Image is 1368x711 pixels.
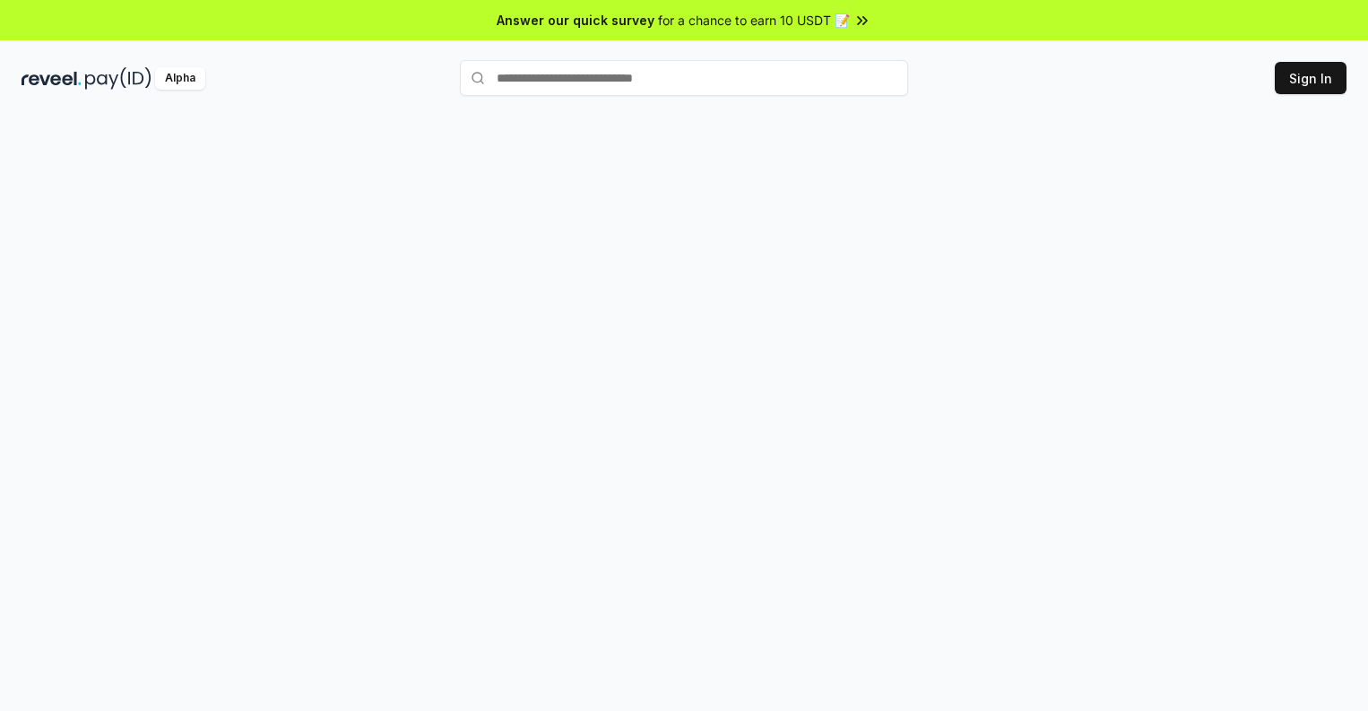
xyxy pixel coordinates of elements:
[1275,62,1346,94] button: Sign In
[155,67,205,90] div: Alpha
[658,11,850,30] span: for a chance to earn 10 USDT 📝
[85,67,152,90] img: pay_id
[497,11,654,30] span: Answer our quick survey
[22,67,82,90] img: reveel_dark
